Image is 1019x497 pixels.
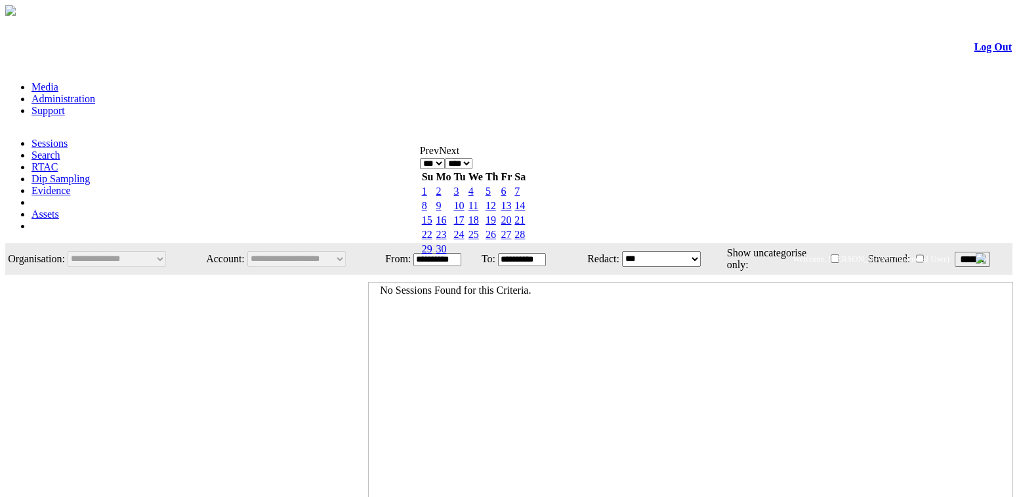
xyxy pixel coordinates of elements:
a: Dip Sampling [31,173,90,184]
td: Account: [195,245,245,273]
a: 9 [436,200,441,211]
span: Monday [436,171,451,182]
a: 27 [501,229,511,240]
a: 20 [501,214,511,226]
a: Log Out [974,41,1012,52]
td: To: [476,245,495,273]
a: Assets [31,209,59,220]
a: 14 [514,200,525,211]
img: bell24.png [976,253,986,264]
a: 28 [514,229,525,240]
a: 17 [454,214,465,226]
a: Prev [420,145,439,156]
a: Search [31,149,60,161]
a: Next [439,145,459,156]
a: Sessions [31,138,68,149]
span: Friday [501,171,512,182]
span: No Sessions Found for this Criteria. [380,285,531,296]
span: Welcome, [PERSON_NAME] (General User) [793,254,949,264]
a: 15 [422,214,432,226]
a: 5 [486,186,491,197]
a: 16 [436,214,446,226]
a: 22 [422,229,432,240]
a: 18 [468,214,479,226]
a: 11 [468,200,478,211]
a: 29 [422,243,432,254]
a: 3 [454,186,459,197]
span: Sunday [422,171,434,182]
a: 24 [454,229,465,240]
select: Select year [445,158,472,169]
span: Saturday [514,171,526,182]
a: 19 [486,214,496,226]
img: arrow-3.png [5,5,16,16]
td: Redact: [561,245,620,273]
a: 23 [436,229,446,240]
a: Media [31,81,58,92]
a: 26 [486,229,496,240]
a: 21 [514,214,525,226]
a: 2 [436,186,441,197]
span: Show uncategorise only: [727,247,806,270]
span: Tuesday [454,171,466,182]
a: 1 [422,186,427,197]
a: 8 [422,200,427,211]
a: Support [31,105,65,116]
td: Organisation: [7,245,66,273]
a: 7 [514,186,520,197]
a: Evidence [31,185,71,196]
a: 12 [486,200,496,211]
select: Select month [420,158,445,169]
a: 4 [468,186,474,197]
a: 6 [501,186,506,197]
a: 25 [468,229,479,240]
span: Thursday [486,171,499,182]
a: 30 [436,243,446,254]
a: Administration [31,93,95,104]
a: 13 [501,200,511,211]
span: Wednesday [468,171,483,182]
td: From: [377,245,411,273]
a: 10 [454,200,465,211]
a: RTAC [31,161,58,172]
